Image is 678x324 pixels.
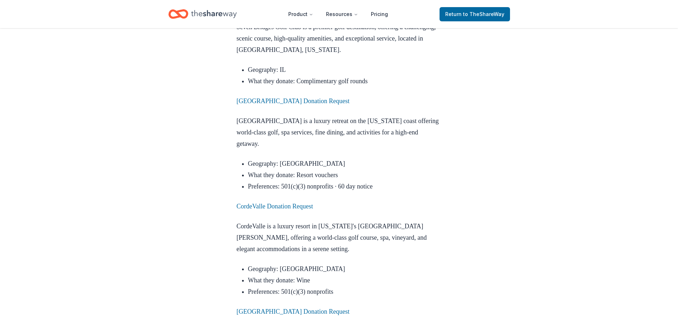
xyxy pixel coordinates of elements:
li: Geography: [GEOGRAPHIC_DATA] [248,263,442,275]
a: Returnto TheShareWay [440,7,510,21]
span: Return [445,10,504,18]
a: Pricing [365,7,394,21]
p: [GEOGRAPHIC_DATA] is a luxury retreat on the [US_STATE] coast offering world-class golf, spa serv... [237,115,442,149]
li: What they donate: Resort vouchers [248,169,442,181]
button: Resources [320,7,364,21]
li: Geography: [GEOGRAPHIC_DATA] [248,158,442,169]
li: What they donate: Wine [248,275,442,286]
a: CordeValle Donation Request [237,203,313,210]
li: What they donate: Complimentary golf rounds [248,75,442,87]
button: Product [283,7,319,21]
li: Preferences: 501(c)(3) nonprofits · 60 day notice [248,181,442,192]
a: [GEOGRAPHIC_DATA] Donation Request [237,308,350,315]
nav: Main [283,6,394,22]
p: CordeValle is a luxury resort in [US_STATE]'s [GEOGRAPHIC_DATA][PERSON_NAME], offering a world-cl... [237,221,442,255]
li: Preferences: 501(c)(3) nonprofits [248,286,442,297]
p: Seven Bridges Golf Club is a premier golf destination, offering a challenging, scenic course, hig... [237,21,442,55]
li: Geography: IL [248,64,442,75]
a: Home [168,6,237,22]
span: to TheShareWay [463,11,504,17]
a: [GEOGRAPHIC_DATA] Donation Request [237,97,350,105]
